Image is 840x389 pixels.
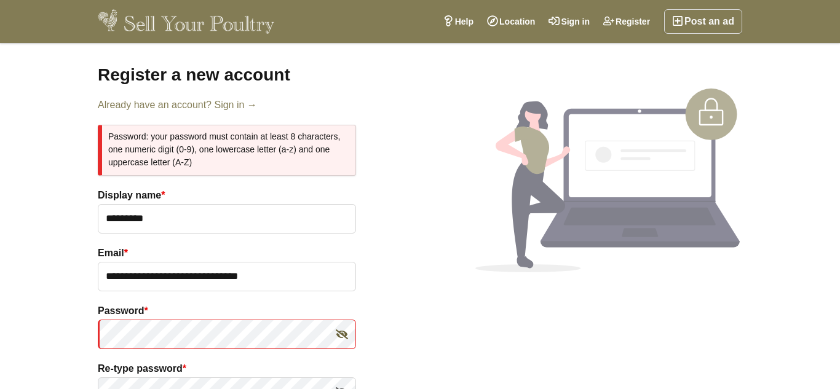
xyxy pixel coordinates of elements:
[480,9,542,34] a: Location
[542,9,596,34] a: Sign in
[333,325,351,344] a: Show/hide password
[98,188,356,203] label: Display name
[596,9,657,34] a: Register
[98,65,356,85] h1: Register a new account
[98,361,356,376] label: Re-type password
[664,9,742,34] a: Post an ad
[98,304,356,318] label: Password
[436,9,480,34] a: Help
[98,98,356,112] a: Already have an account? Sign in →
[98,246,356,261] label: Email
[108,130,349,169] label: Password: your password must contain at least 8 characters, one numeric digit (0-9), one lowercas...
[98,9,274,34] img: Sell Your Poultry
